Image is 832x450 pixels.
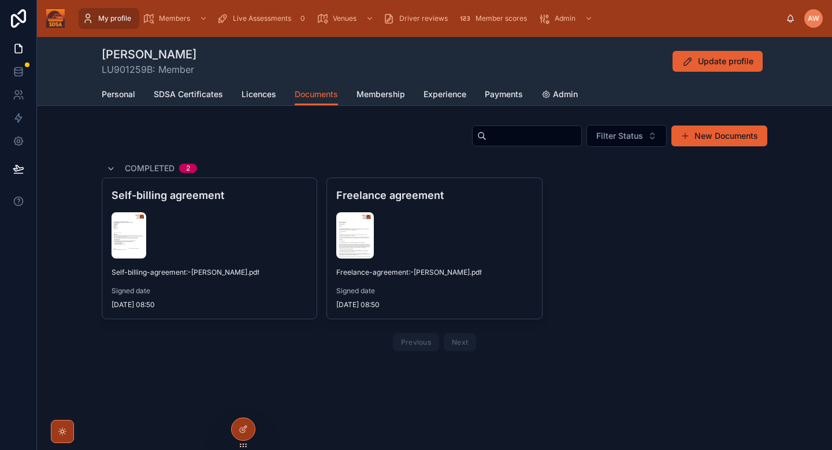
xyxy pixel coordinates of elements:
[242,84,276,107] a: Licences
[808,14,819,23] span: AW
[336,286,532,296] span: Signed date
[46,9,65,28] img: App logo
[380,8,456,29] a: Driver reviews
[296,12,310,25] div: 0
[336,300,532,309] span: [DATE] 08:50
[125,163,174,174] span: Completed
[102,46,196,62] h1: [PERSON_NAME]
[154,88,223,100] span: SDSA Certificates
[102,84,135,107] a: Personal
[485,88,523,100] span: Payments
[553,88,578,100] span: Admin
[673,51,763,72] button: Update profile
[336,268,470,277] span: Freelance-agreement:-[PERSON_NAME]
[98,14,131,23] span: My profile
[112,268,247,277] span: Self-billing-agreement:-[PERSON_NAME]
[295,88,338,100] span: Documents
[102,62,196,76] span: LU901259B: Member
[698,56,753,67] span: Update profile
[456,8,535,29] a: Member scores
[470,268,482,277] span: .pdf
[295,84,338,106] a: Documents
[213,8,313,29] a: Live Assessments0
[555,14,575,23] span: Admin
[541,84,578,107] a: Admin
[112,187,307,203] h4: Self-billing agreement
[112,300,307,309] span: [DATE] 08:50
[139,8,213,29] a: Members
[336,187,532,203] h4: Freelance agreement
[242,88,276,100] span: Licences
[586,125,667,147] button: Select Button
[356,88,405,100] span: Membership
[112,212,146,259] img: Self-bill.jpg
[333,14,356,23] span: Venues
[424,88,466,100] span: Experience
[424,84,466,107] a: Experience
[154,84,223,107] a: SDSA Certificates
[102,88,135,100] span: Personal
[399,14,448,23] span: Driver reviews
[535,8,599,29] a: Admin
[159,14,190,23] span: Members
[356,84,405,107] a: Membership
[313,8,380,29] a: Venues
[74,6,786,31] div: scrollable content
[336,212,373,259] img: Freelance.jpg
[79,8,139,29] a: My profile
[485,84,523,107] a: Payments
[247,268,259,277] span: .pdf
[112,286,307,296] span: Signed date
[233,14,291,23] span: Live Assessments
[671,126,767,146] button: New Documents
[596,130,643,142] span: Filter Status
[186,164,190,173] div: 2
[476,14,527,23] span: Member scores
